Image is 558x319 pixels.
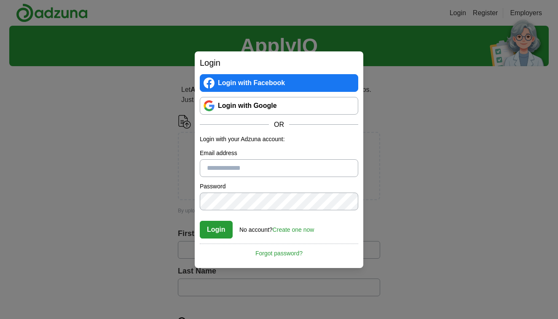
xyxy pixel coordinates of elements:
label: Password [200,182,358,191]
button: Login [200,221,233,239]
p: Login with your Adzuna account: [200,135,358,144]
label: Email address [200,149,358,158]
a: Login with Facebook [200,74,358,92]
h2: Login [200,56,358,69]
div: No account? [239,220,314,234]
a: Create one now [273,226,314,233]
a: Login with Google [200,97,358,115]
a: Forgot password? [200,244,358,258]
span: OR [269,120,289,130]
